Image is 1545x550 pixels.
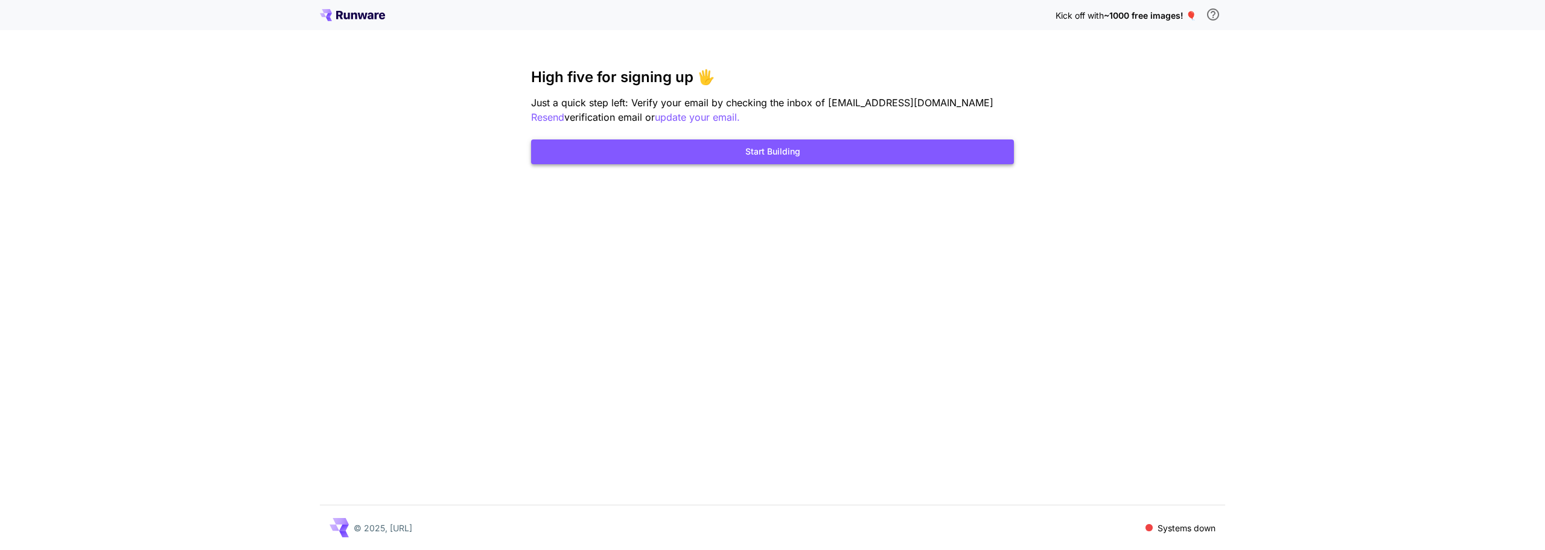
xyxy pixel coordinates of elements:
[354,522,412,534] p: © 2025, [URL]
[1158,522,1215,534] p: Systems down
[531,97,993,109] span: Just a quick step left: Verify your email by checking the inbox of [EMAIL_ADDRESS][DOMAIN_NAME]
[1201,2,1225,27] button: In order to qualify for free credit, you need to sign up with a business email address and click ...
[655,110,740,125] button: update your email.
[531,69,1014,86] h3: High five for signing up 🖐️
[531,110,564,125] button: Resend
[531,139,1014,164] button: Start Building
[1056,10,1104,21] span: Kick off with
[564,111,655,123] span: verification email or
[1104,10,1196,21] span: ~1000 free images! 🎈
